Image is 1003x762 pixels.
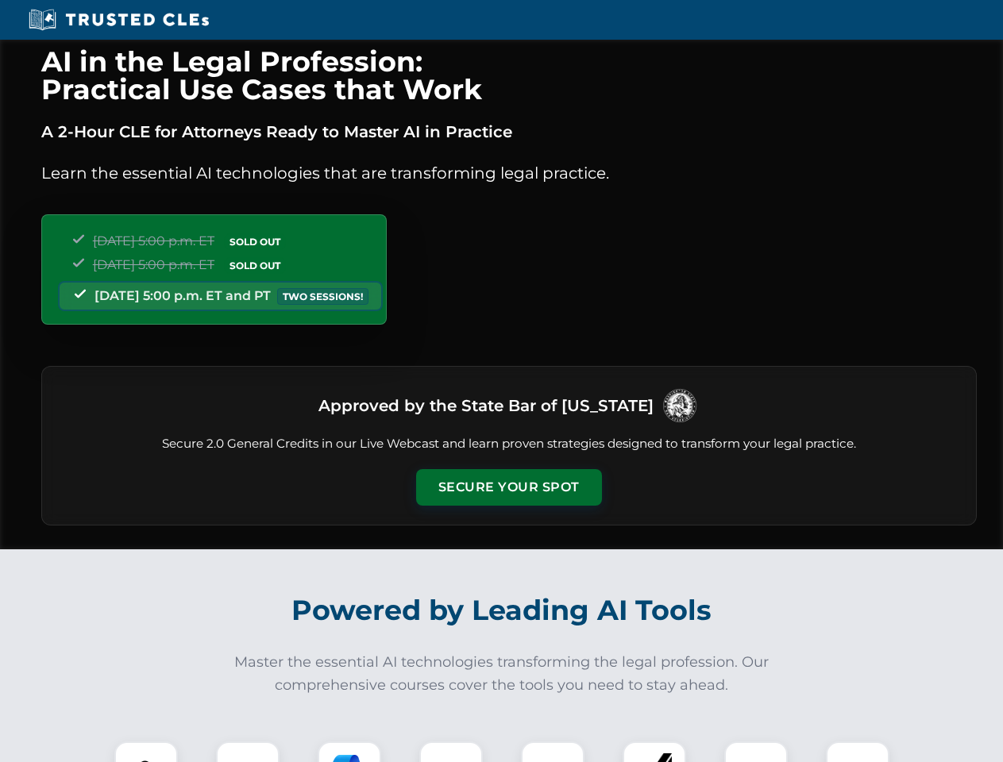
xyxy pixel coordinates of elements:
span: SOLD OUT [224,233,286,250]
p: Master the essential AI technologies transforming the legal profession. Our comprehensive courses... [224,651,780,697]
img: Logo [660,386,700,425]
h1: AI in the Legal Profession: Practical Use Cases that Work [41,48,977,103]
h3: Approved by the State Bar of [US_STATE] [318,391,654,420]
p: Learn the essential AI technologies that are transforming legal practice. [41,160,977,186]
span: [DATE] 5:00 p.m. ET [93,257,214,272]
p: Secure 2.0 General Credits in our Live Webcast and learn proven strategies designed to transform ... [61,435,957,453]
h2: Powered by Leading AI Tools [62,583,942,638]
button: Secure Your Spot [416,469,602,506]
img: Trusted CLEs [24,8,214,32]
p: A 2-Hour CLE for Attorneys Ready to Master AI in Practice [41,119,977,144]
span: [DATE] 5:00 p.m. ET [93,233,214,248]
span: SOLD OUT [224,257,286,274]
